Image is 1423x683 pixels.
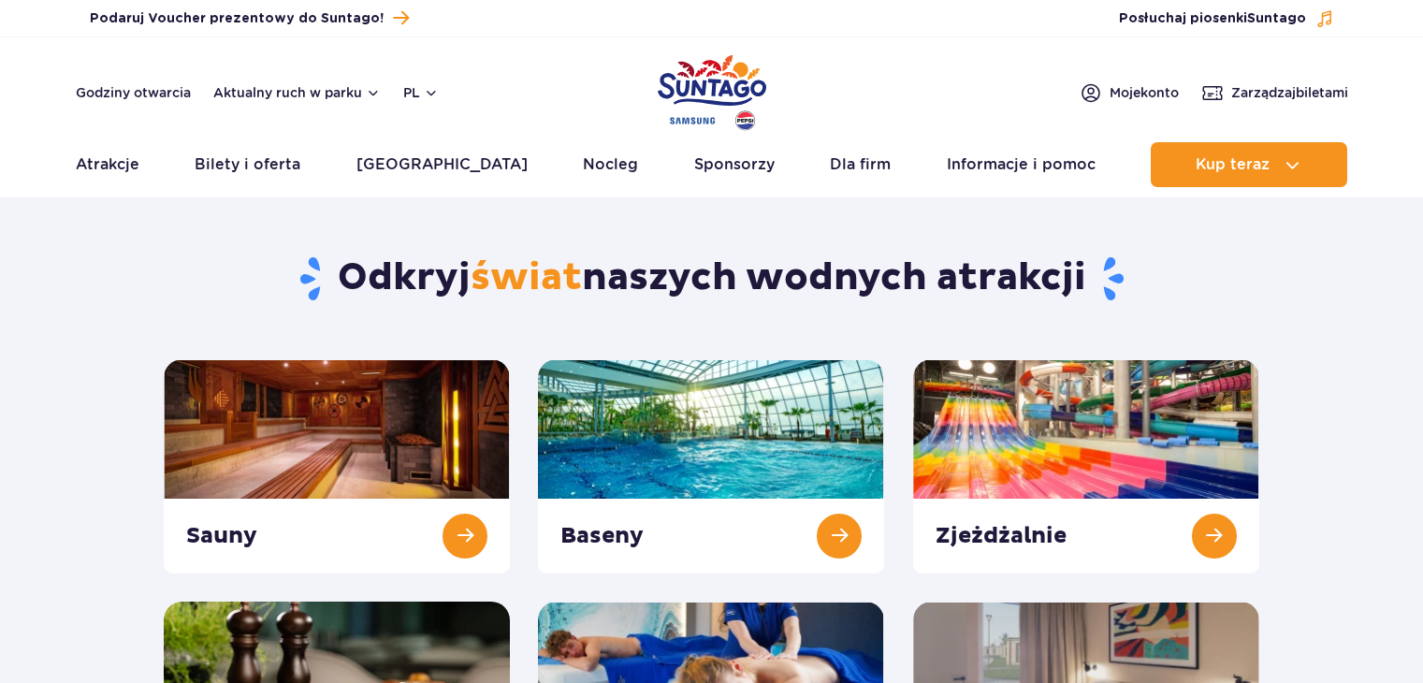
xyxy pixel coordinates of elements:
[213,85,381,100] button: Aktualny ruch w parku
[471,254,582,301] span: świat
[1119,9,1306,28] span: Posłuchaj piosenki
[356,142,528,187] a: [GEOGRAPHIC_DATA]
[76,142,139,187] a: Atrakcje
[90,9,384,28] span: Podaruj Voucher prezentowy do Suntago!
[830,142,891,187] a: Dla firm
[195,142,300,187] a: Bilety i oferta
[164,254,1259,303] h1: Odkryj naszych wodnych atrakcji
[1080,81,1179,104] a: Mojekonto
[694,142,775,187] a: Sponsorzy
[947,142,1096,187] a: Informacje i pomoc
[1201,81,1348,104] a: Zarządzajbiletami
[1196,156,1270,173] span: Kup teraz
[1247,12,1306,25] span: Suntago
[76,83,191,102] a: Godziny otwarcia
[1110,83,1179,102] span: Moje konto
[90,6,409,31] a: Podaruj Voucher prezentowy do Suntago!
[1119,9,1334,28] button: Posłuchaj piosenkiSuntago
[658,47,766,133] a: Park of Poland
[1231,83,1348,102] span: Zarządzaj biletami
[583,142,638,187] a: Nocleg
[403,83,439,102] button: pl
[1151,142,1347,187] button: Kup teraz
